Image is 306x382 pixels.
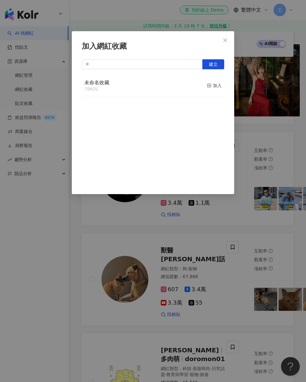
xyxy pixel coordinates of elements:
button: 加入 [207,79,222,92]
span: 未命名收藏 [84,80,109,86]
a: KOL Avatar獸醫[PERSON_NAME]話網紅類型：狗·寵物總追蹤數：67,8886073.4萬3.3萬55找相似互動率question-circle0.24%觀看率question-... [81,233,294,326]
button: Close [219,34,231,47]
div: 78 KOL [84,86,109,92]
button: 建立 [202,59,224,69]
div: 加入網紅收藏 [82,41,224,52]
a: 未命名收藏 [84,80,109,85]
span: close [223,38,228,43]
div: 加入 [207,82,222,89]
span: 建立 [209,62,218,67]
